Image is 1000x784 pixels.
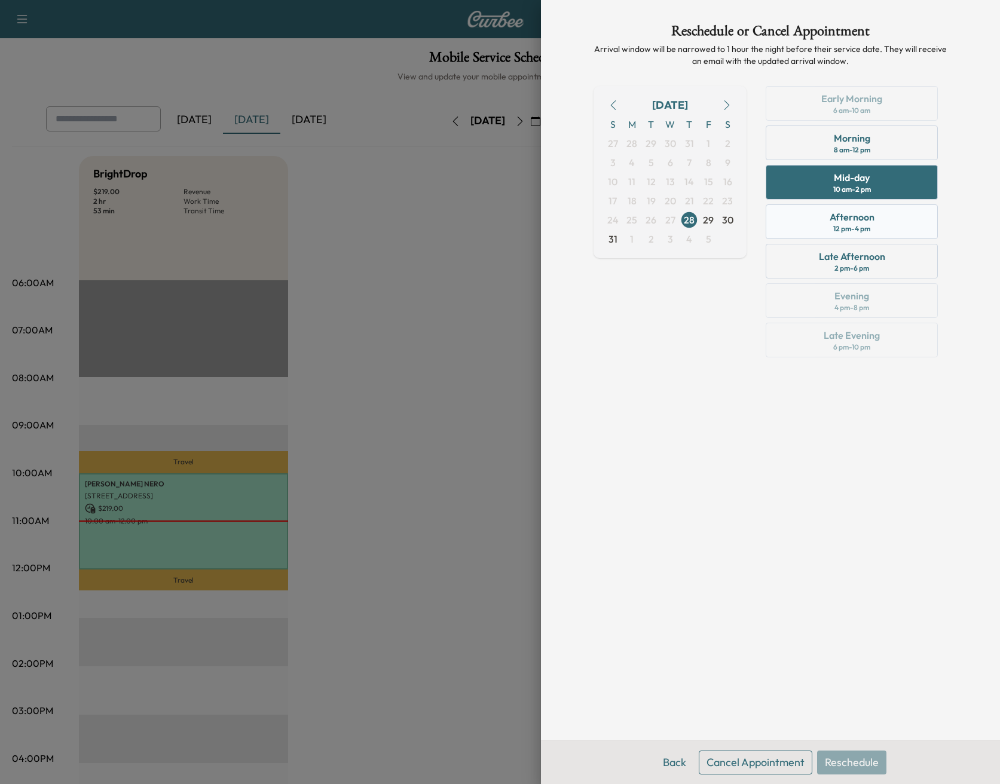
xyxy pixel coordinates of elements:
span: 2 [649,232,654,246]
span: 1 [630,232,634,246]
h1: Reschedule or Cancel Appointment [594,24,947,43]
div: [DATE] [652,97,688,114]
div: 12 pm - 4 pm [833,224,870,234]
span: 30 [722,213,733,227]
span: T [680,115,699,134]
span: 29 [703,213,714,227]
span: 13 [666,174,675,189]
span: 31 [685,136,694,151]
span: 21 [685,194,694,208]
span: 28 [684,213,695,227]
span: 16 [723,174,732,189]
span: 15 [704,174,713,189]
span: 29 [646,136,656,151]
span: 3 [610,155,616,170]
button: Back [655,751,694,774]
span: 23 [722,194,733,208]
span: 5 [649,155,654,170]
span: 31 [608,232,617,246]
span: S [603,115,622,134]
span: 24 [607,213,619,227]
span: 3 [668,232,673,246]
p: Arrival window will be narrowed to 1 hour the night before their service date. They will receive ... [594,43,947,67]
span: 27 [665,213,675,227]
span: W [660,115,680,134]
span: 2 [725,136,730,151]
span: F [699,115,718,134]
div: 10 am - 2 pm [833,185,871,194]
span: 4 [686,232,692,246]
span: 26 [646,213,656,227]
span: 27 [608,136,618,151]
span: 1 [707,136,710,151]
span: 10 [608,174,617,189]
span: M [622,115,641,134]
div: 8 am - 12 pm [834,145,870,155]
span: 6 [668,155,673,170]
span: 20 [665,194,676,208]
span: 30 [665,136,676,151]
span: 18 [628,194,637,208]
span: 14 [684,174,694,189]
span: 8 [706,155,711,170]
div: Afternoon [830,210,874,224]
div: Late Afternoon [819,249,885,264]
span: 7 [687,155,692,170]
div: Morning [834,131,870,145]
span: T [641,115,660,134]
span: 28 [626,136,637,151]
span: 9 [725,155,730,170]
span: 12 [647,174,656,189]
span: S [718,115,737,134]
span: 19 [647,194,656,208]
span: 25 [626,213,637,227]
span: 17 [608,194,617,208]
span: 4 [629,155,635,170]
span: 11 [628,174,635,189]
div: 2 pm - 6 pm [834,264,869,273]
span: 22 [703,194,714,208]
span: 5 [706,232,711,246]
button: Cancel Appointment [699,751,812,774]
div: Mid-day [834,170,870,185]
